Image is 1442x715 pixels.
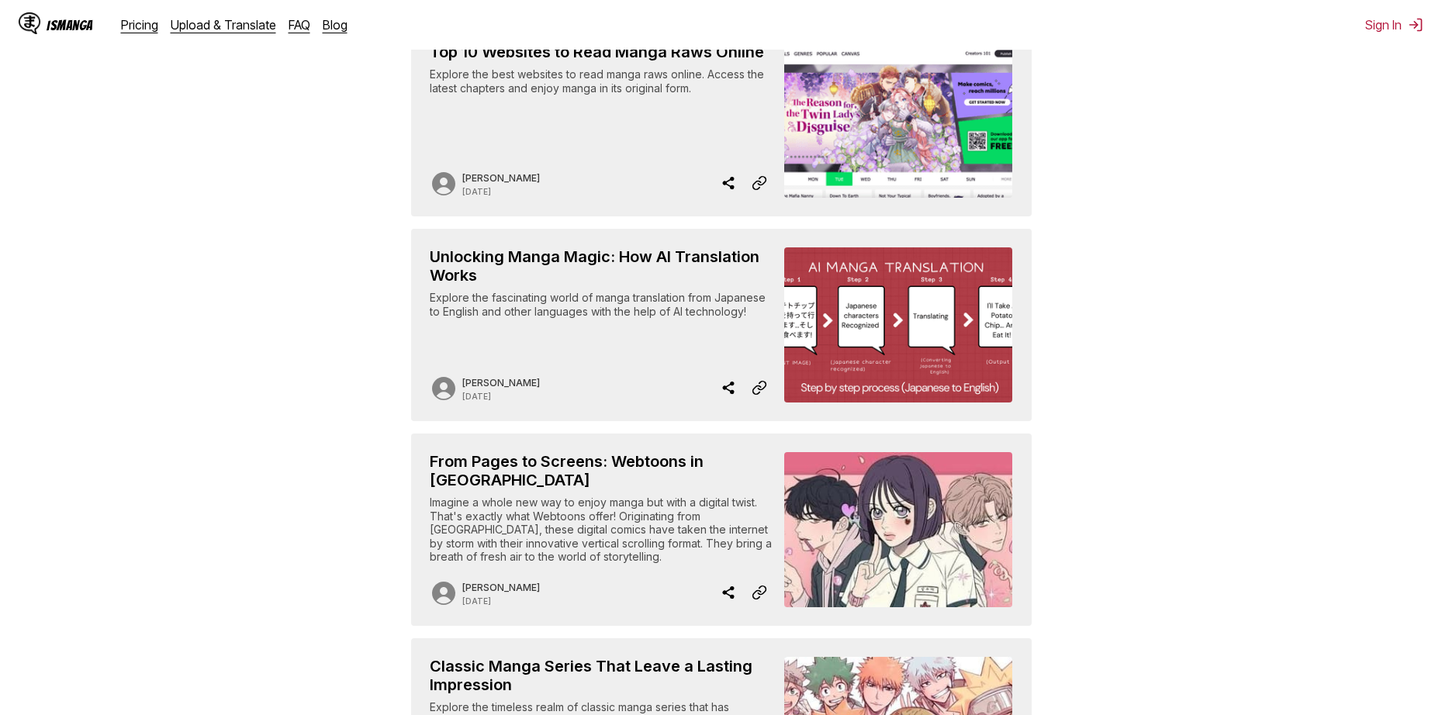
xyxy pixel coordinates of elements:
div: IsManga [47,18,93,33]
h2: Classic Manga Series That Leave a Lasting Impression [430,657,773,694]
div: Explore the fascinating world of manga translation from Japanese to English and other languages w... [430,291,773,359]
p: Author [462,582,540,593]
div: Explore the best websites to read manga raws online. Access the latest chapters and enjoy manga i... [430,67,773,136]
h2: From Pages to Screens: Webtoons in [GEOGRAPHIC_DATA] [430,452,773,489]
p: Author [462,377,540,389]
img: Share blog [721,174,736,192]
img: Share blog [721,378,736,397]
a: Unlocking Manga Magic: How AI Translation Works [411,229,1032,421]
p: Date published [462,596,540,606]
img: Author avatar [430,375,458,402]
img: Cover image for Unlocking Manga Magic: How AI Translation Works [784,247,1012,402]
h2: Top 10 Websites to Read Manga Raws Online [430,43,773,61]
img: Copy Article Link [752,378,767,397]
button: Sign In [1365,17,1423,33]
img: Copy Article Link [752,174,767,192]
div: Imagine a whole new way to enjoy manga but with a digital twist. That's exactly what Webtoons off... [430,496,773,564]
img: Sign out [1408,17,1423,33]
p: Author [462,172,540,184]
img: Cover image for Top 10 Websites to Read Manga Raws Online [784,43,1012,198]
img: IsManga Logo [19,12,40,34]
img: Copy Article Link [752,583,767,602]
img: Author avatar [430,170,458,198]
h2: Unlocking Manga Magic: How AI Translation Works [430,247,773,285]
a: Upload & Translate [171,17,276,33]
a: Pricing [121,17,158,33]
img: Author avatar [430,579,458,607]
img: Share blog [721,583,736,602]
img: Cover image for From Pages to Screens: Webtoons in Manga [784,452,1012,607]
a: From Pages to Screens: Webtoons in Manga [411,433,1032,626]
p: Date published [462,187,540,196]
a: IsManga LogoIsManga [19,12,121,37]
a: Top 10 Websites to Read Manga Raws Online [411,24,1032,216]
a: Blog [323,17,348,33]
p: Date published [462,392,540,401]
a: FAQ [289,17,310,33]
